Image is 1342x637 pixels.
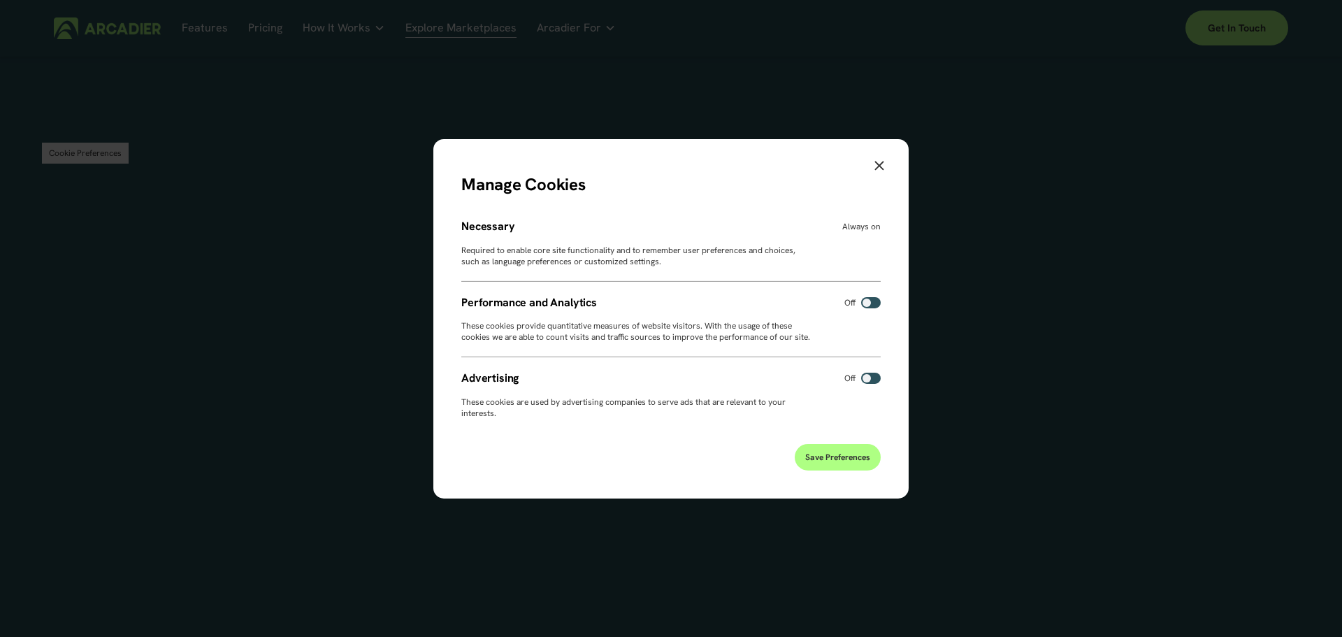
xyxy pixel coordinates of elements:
[461,396,786,419] span: These cookies are used by advertising companies to serve ads that are relevant to your interests.
[461,173,586,194] span: Manage Cookies
[461,320,810,343] span: These cookies provide quantitative measures of website visitors. With the usage of these cookies ...
[844,297,856,308] p: Off
[842,221,881,232] p: Always on
[864,152,895,180] button: Close
[461,219,515,234] span: Necessary
[1272,570,1342,637] iframe: Chat Widget
[844,373,856,384] p: Off
[795,444,881,471] button: Save Preferences
[461,294,597,309] span: Performance and Analytics
[461,371,519,385] span: Advertising
[805,452,870,463] span: Save Preferences
[461,244,795,266] span: Required to enable core site functionality and to remember user preferences and choices, such as ...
